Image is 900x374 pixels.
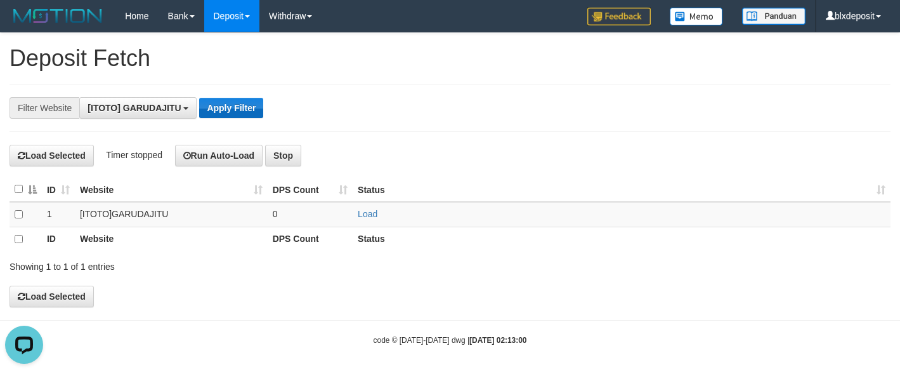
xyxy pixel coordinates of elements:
th: Website [75,227,268,251]
button: Open LiveChat chat widget [5,5,43,43]
td: [ITOTO] GARUDAJITU [75,202,268,227]
button: Apply Filter [199,98,263,118]
strong: [DATE] 02:13:00 [469,336,526,345]
th: ID: activate to sort column ascending [42,177,75,202]
button: Load Selected [10,145,94,166]
span: Timer stopped [106,150,162,160]
th: Website: activate to sort column ascending [75,177,268,202]
div: Showing 1 to 1 of 1 entries [10,255,365,273]
button: Stop [265,145,301,166]
small: code © [DATE]-[DATE] dwg | [374,336,527,345]
th: Status [353,227,890,251]
h1: Deposit Fetch [10,46,890,71]
td: 1 [42,202,75,227]
img: panduan.png [742,8,805,25]
img: Button%20Memo.svg [670,8,723,25]
button: Load Selected [10,286,94,307]
div: Filter Website [10,97,79,119]
span: 0 [273,209,278,219]
th: Status: activate to sort column ascending [353,177,890,202]
th: DPS Count [268,227,353,251]
span: [ITOTO] GARUDAJITU [88,103,181,113]
th: ID [42,227,75,251]
button: [ITOTO] GARUDAJITU [79,97,197,119]
button: Run Auto-Load [175,145,263,166]
img: MOTION_logo.png [10,6,106,25]
th: DPS Count: activate to sort column ascending [268,177,353,202]
a: Load [358,209,377,219]
img: Feedback.jpg [587,8,651,25]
